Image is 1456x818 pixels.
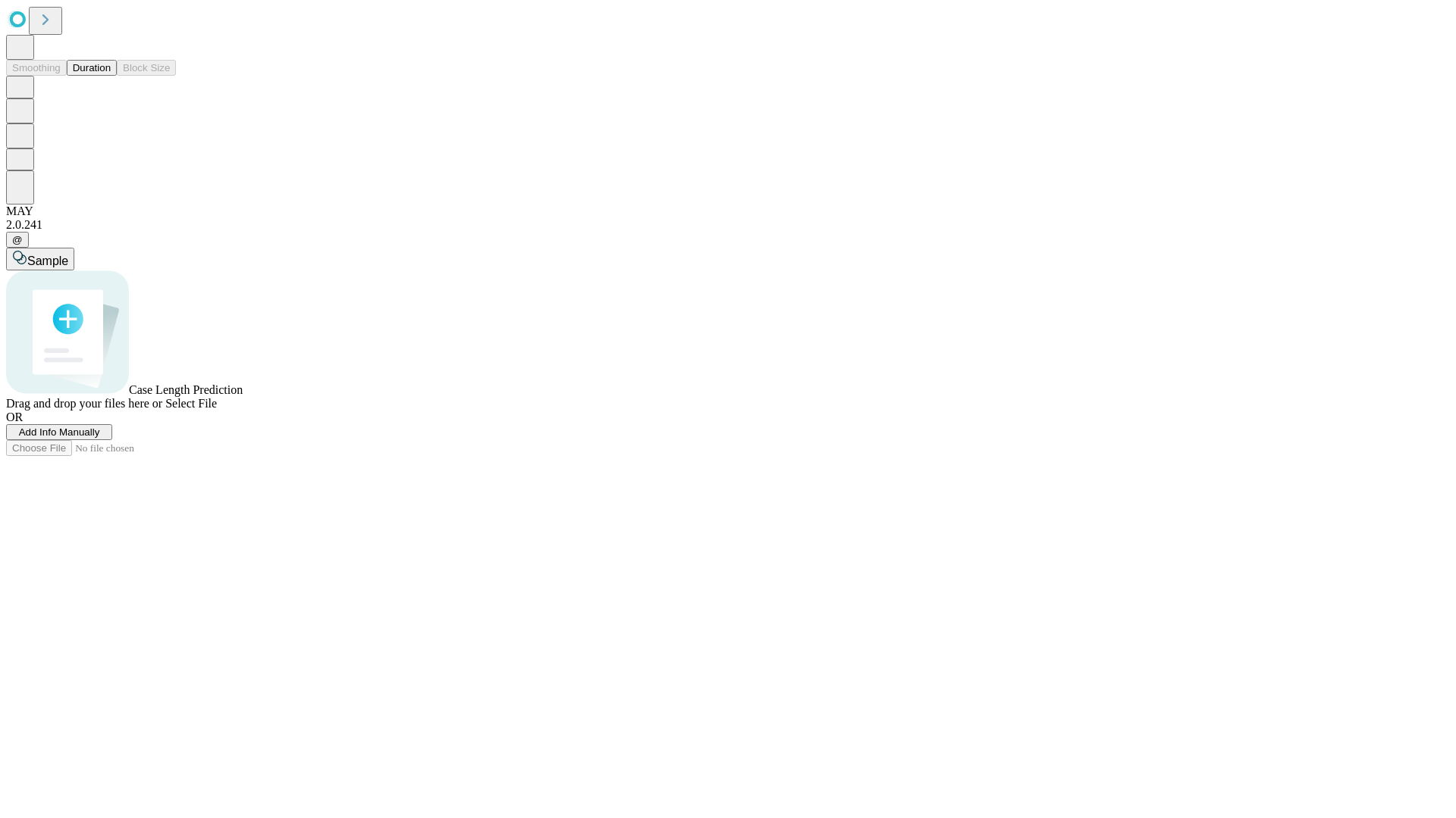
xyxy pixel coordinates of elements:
[6,204,1450,218] div: MAY
[6,397,162,410] span: Drag and drop your files here or
[6,424,112,440] button: Add Info Manually
[67,60,117,76] button: Duration
[6,411,23,423] span: OR
[27,254,68,267] span: Sample
[117,60,176,76] button: Block Size
[6,60,67,76] button: Smoothing
[165,397,217,410] span: Select File
[6,218,1450,232] div: 2.0.241
[19,426,100,438] span: Add Info Manually
[6,248,74,270] button: Sample
[12,234,23,245] span: @
[6,232,29,248] button: @
[129,383,243,396] span: Case Length Prediction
